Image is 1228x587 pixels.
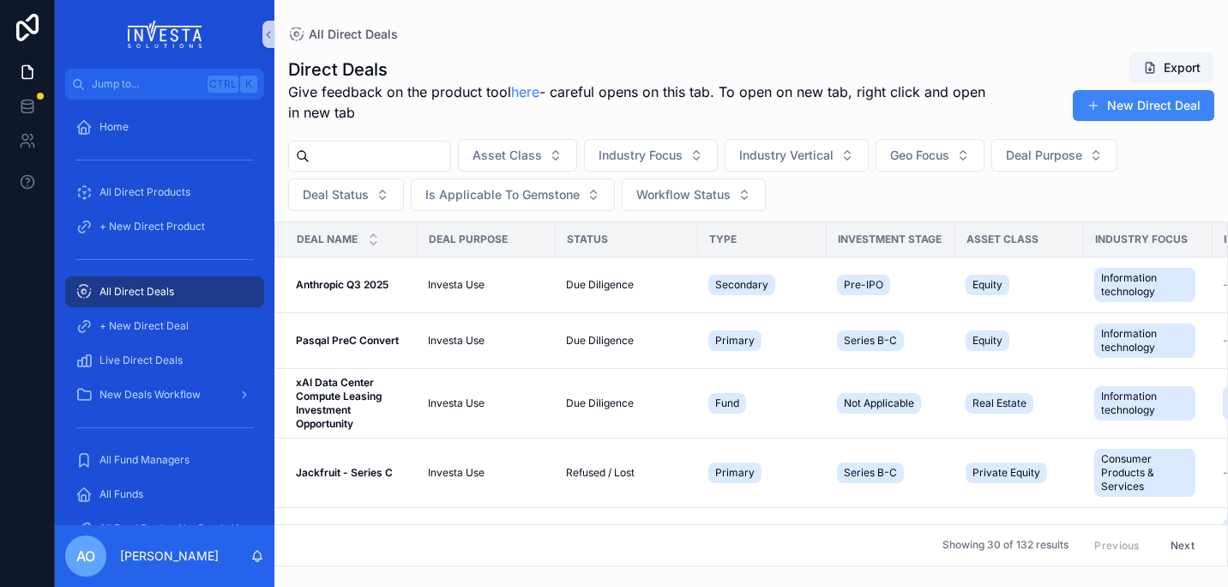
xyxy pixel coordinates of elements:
[1101,327,1189,354] span: Information technology
[303,186,369,203] span: Deal Status
[942,539,1068,553] span: Showing 30 of 132 results
[566,278,688,292] a: Due Diligence
[567,233,608,246] span: Status
[458,139,577,172] button: Select Button
[972,396,1026,410] span: Real Estate
[972,334,1002,348] span: Equity
[288,26,398,43] a: All Direct Deals
[65,479,264,510] a: All Funds
[715,466,755,480] span: Primary
[966,233,1038,246] span: Asset Class
[708,327,816,354] a: Primary
[99,487,143,501] span: All Funds
[99,285,174,299] span: All Direct Deals
[208,76,238,93] span: Ctrl
[566,334,634,348] span: Due Diligence
[296,376,407,431] a: xAI Data Center Compute Leasing Investment Opportunity
[708,459,816,487] a: Primary
[65,177,264,208] a: All Direct Products
[65,112,264,142] a: Home
[584,139,718,172] button: Select Button
[296,334,399,347] strong: Pasqal PreC Convert
[844,466,897,480] span: Series B-C
[972,278,1002,292] span: Equity
[99,522,247,536] span: All Fund Deals - Not Ready Yet
[411,179,615,211] button: Select Button
[128,21,202,48] img: App logo
[725,139,869,172] button: Select Button
[428,334,545,348] a: Investa Use
[425,186,580,203] span: Is Applicable To Gemstone
[1095,233,1188,246] span: Industry Focus
[1101,390,1189,417] span: Information technology
[1101,452,1189,493] span: Consumer Products & Services
[120,548,219,565] p: [PERSON_NAME]
[288,57,988,82] h1: Direct Deals
[65,69,264,100] button: Jump to...CtrlK
[844,278,883,292] span: Pre-IPO
[65,345,264,376] a: Live Direct Deals
[428,334,485,348] span: Investa Use
[566,466,688,480] a: Refused / Lost
[599,147,683,164] span: Industry Focus
[837,390,945,417] a: Not Applicable
[296,376,385,430] strong: xAI Data Center Compute Leasing Investment Opportunity
[428,278,545,292] a: Investa Use
[1159,532,1207,559] button: Next
[99,220,205,233] span: + New Direct Product
[966,459,1074,487] a: Private Equity
[99,185,190,199] span: All Direct Products
[1073,90,1214,121] button: New Direct Deal
[242,77,256,91] span: K
[622,179,766,211] button: Select Button
[715,396,739,410] span: Fund
[473,147,542,164] span: Asset Class
[99,388,201,402] span: New Deals Workflow
[429,233,508,246] span: Deal Purpose
[428,396,545,410] a: Investa Use
[297,233,358,246] span: Deal Name
[92,77,201,91] span: Jump to...
[715,278,768,292] span: Secondary
[966,327,1074,354] a: Equity
[55,100,274,525] div: scrollable content
[99,120,129,134] span: Home
[296,466,393,479] strong: Jackfruit - Series C
[428,396,485,410] span: Investa Use
[876,139,984,172] button: Select Button
[65,211,264,242] a: + New Direct Product
[1094,320,1202,361] a: Information technology
[65,379,264,410] a: New Deals Workflow
[966,390,1074,417] a: Real Estate
[296,278,407,292] a: Anthropic Q3 2025
[837,327,945,354] a: Series B-C
[837,459,945,487] a: Series B-C
[288,179,404,211] button: Select Button
[838,233,942,246] span: Investment Stage
[309,26,398,43] span: All Direct Deals
[1094,383,1202,424] a: Information technology
[76,546,95,566] span: AO
[296,334,407,348] a: Pasqal PreC Convert
[844,334,897,348] span: Series B-C
[99,354,183,367] span: Live Direct Deals
[99,453,190,467] span: All Fund Managers
[428,466,545,480] a: Investa Use
[65,445,264,475] a: All Fund Managers
[708,390,816,417] a: Fund
[708,271,816,299] a: Secondary
[566,278,634,292] span: Due Diligence
[566,466,635,480] span: Refused / Lost
[511,83,539,100] a: here
[715,334,755,348] span: Primary
[966,271,1074,299] a: Equity
[739,147,834,164] span: Industry Vertical
[1006,147,1082,164] span: Deal Purpose
[709,233,737,246] span: Type
[65,311,264,342] a: + New Direct Deal
[566,334,688,348] a: Due Diligence
[65,513,264,544] a: All Fund Deals - Not Ready Yet
[1094,264,1202,306] a: Information technology
[99,319,189,333] span: + New Direct Deal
